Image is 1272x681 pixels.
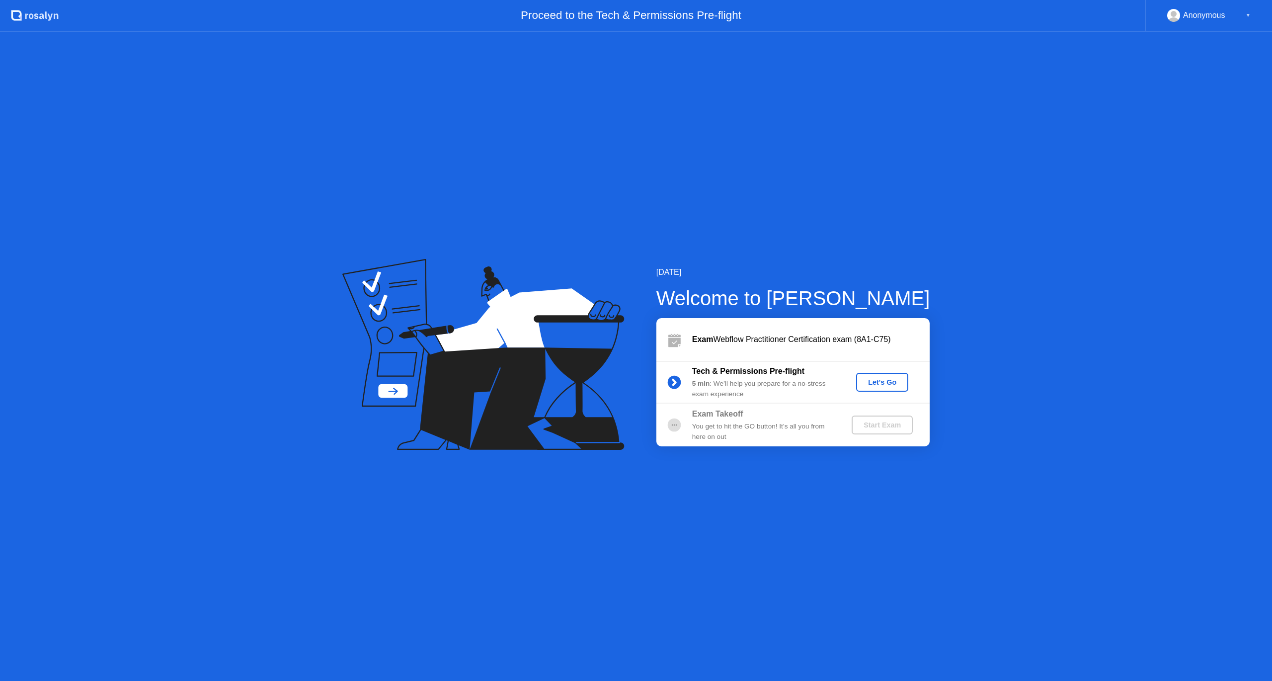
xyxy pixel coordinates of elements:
[692,367,804,375] b: Tech & Permissions Pre-flight
[1183,9,1225,22] div: Anonymous
[692,410,743,418] b: Exam Takeoff
[860,378,904,386] div: Let's Go
[692,335,714,343] b: Exam
[856,421,909,429] div: Start Exam
[692,379,835,399] div: : We’ll help you prepare for a no-stress exam experience
[656,266,930,278] div: [DATE]
[692,334,930,345] div: Webflow Practitioner Certification exam (8A1-C75)
[1246,9,1251,22] div: ▼
[852,416,913,434] button: Start Exam
[856,373,908,392] button: Let's Go
[692,422,835,442] div: You get to hit the GO button! It’s all you from here on out
[656,283,930,313] div: Welcome to [PERSON_NAME]
[692,380,710,387] b: 5 min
